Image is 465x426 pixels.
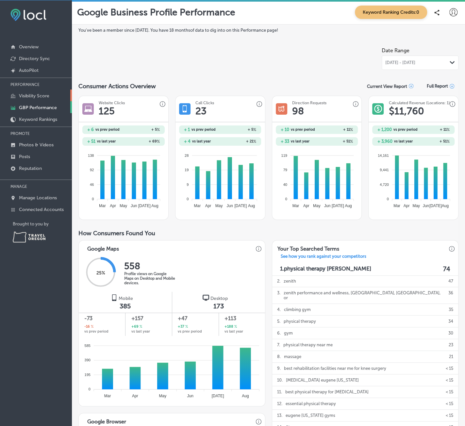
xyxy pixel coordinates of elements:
[224,315,259,322] span: +113
[283,339,333,351] p: physical therapy near me
[19,68,39,73] p: AutoPilot
[97,139,116,143] span: vs last year
[111,294,117,301] img: logo
[90,168,94,172] tspan: 92
[280,265,371,273] p: 1. physical therapy [PERSON_NAME]
[178,330,202,333] span: vs prev period
[277,275,280,287] p: 2 .
[224,330,243,333] span: vs last year
[331,203,344,208] tspan: [DATE]
[234,203,247,208] tspan: [DATE]
[224,324,237,330] h2: +188
[88,153,94,157] tspan: 138
[19,117,57,122] p: Keyword Rankings
[99,203,106,208] tspan: Mar
[277,386,282,398] p: 11 .
[448,275,453,287] p: 47
[443,265,450,273] label: 74
[382,47,409,54] label: Date Range
[377,139,392,144] h2: + 3,960
[394,139,412,143] span: vs last year
[284,304,311,315] p: climbing gym
[184,127,190,132] h2: + 1
[272,240,344,254] h3: Your Top Searched Terms
[253,127,256,132] span: %
[85,344,91,348] tspan: 585
[442,203,449,208] tspan: Aug
[95,128,120,131] span: vs prev period
[212,393,224,398] tspan: [DATE]
[284,363,386,374] p: best rehabilitation facilities near me for knee surgery
[85,358,91,362] tspan: 390
[448,287,453,303] p: 36
[385,60,415,65] span: [DATE] - [DATE]
[184,139,191,144] h2: + 4
[96,270,105,276] span: 25 %
[157,139,160,144] span: %
[283,182,287,186] tspan: 40
[285,386,369,398] p: best physical therapy for [MEDICAL_DATA]
[423,203,429,208] tspan: Jun
[446,398,453,409] p: < 15
[124,261,176,271] h2: 558
[317,139,353,144] h2: + 51
[449,339,453,351] p: 23
[393,128,417,131] span: vs prev period
[277,327,281,339] p: 6 .
[277,363,281,374] p: 9 .
[277,398,282,409] p: 12 .
[78,28,458,33] label: You've been a member since [DATE] . You have 18 months of data to dig into on this Performance page!
[120,203,127,208] tspan: May
[110,203,116,208] tspan: Apr
[429,203,442,208] tspan: [DATE]
[446,386,453,398] p: < 15
[89,387,91,391] tspan: 0
[284,351,301,362] p: massage
[413,203,420,208] tspan: May
[277,410,282,421] p: 13 .
[19,105,57,110] p: GBP Performance
[355,6,427,19] span: Keyword Ranking Credits: 0
[124,271,176,285] p: Profile views on Google Maps on Desktop and Mobile devices.
[281,127,289,132] h2: + 10
[350,127,353,132] span: %
[226,203,233,208] tspan: Jun
[187,182,189,186] tspan: 9
[378,153,389,157] tspan: 14,161
[446,374,453,386] p: < 15
[213,302,224,310] span: 173
[377,127,391,132] h2: + 1,200
[285,197,287,201] tspan: 0
[124,127,160,132] h2: + 5
[277,304,281,315] p: 4 .
[447,139,450,144] span: %
[448,327,453,339] p: 30
[82,240,124,254] h3: Google Maps
[13,221,72,226] p: Brought to you by
[277,287,280,303] p: 3 .
[284,275,296,287] p: zenith
[233,324,237,330] span: %
[205,203,211,208] tspan: Apr
[427,84,448,89] span: Full Report
[292,105,304,117] h1: 98
[19,56,50,61] p: Directory Sync
[131,324,142,330] h2: +69
[19,44,39,50] p: Overview
[283,168,287,172] tspan: 79
[448,316,453,327] p: 34
[99,101,125,105] h3: Website Clicks
[387,197,389,201] tspan: 0
[380,168,389,172] tspan: 9,441
[87,139,95,144] h2: + 51
[291,128,315,131] span: vs prev period
[389,101,450,105] h3: Calculated Revenue (Locations: 1)
[449,304,453,315] p: 35
[303,203,309,208] tspan: Apr
[19,154,30,159] p: Posts
[191,128,216,131] span: vs prev period
[124,139,160,144] h2: + 69
[446,363,453,374] p: < 15
[187,393,193,398] tspan: Jun
[84,315,120,322] span: -73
